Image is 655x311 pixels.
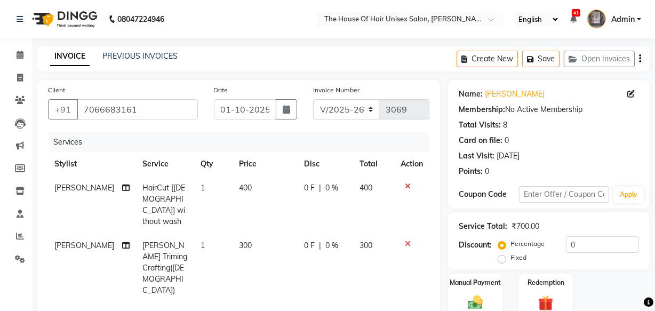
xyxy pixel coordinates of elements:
[459,166,483,177] div: Points:
[360,183,372,193] span: 400
[459,189,519,200] div: Coupon Code
[485,166,489,177] div: 0
[613,187,644,203] button: Apply
[459,135,502,146] div: Card on file:
[611,14,635,25] span: Admin
[505,135,509,146] div: 0
[201,241,205,250] span: 1
[459,104,505,115] div: Membership:
[54,241,114,250] span: [PERSON_NAME]
[512,221,539,232] div: ₹700.00
[50,47,90,66] a: INVOICE
[459,221,507,232] div: Service Total:
[360,241,372,250] span: 300
[503,119,507,131] div: 8
[394,152,429,176] th: Action
[572,9,580,17] span: 41
[450,278,501,288] label: Manual Payment
[313,85,360,95] label: Invoice Number
[27,4,100,34] img: logo
[510,239,545,249] label: Percentage
[497,150,520,162] div: [DATE]
[325,240,338,251] span: 0 %
[519,186,609,203] input: Enter Offer / Coupon Code
[201,183,205,193] span: 1
[239,241,252,250] span: 300
[353,152,394,176] th: Total
[319,240,321,251] span: |
[510,253,526,262] label: Fixed
[239,183,252,193] span: 400
[117,4,164,34] b: 08047224946
[457,51,518,67] button: Create New
[485,89,545,100] a: [PERSON_NAME]
[48,85,65,95] label: Client
[102,51,178,61] a: PREVIOUS INVOICES
[233,152,298,176] th: Price
[459,150,494,162] div: Last Visit:
[304,240,315,251] span: 0 F
[194,152,233,176] th: Qty
[48,152,136,176] th: Stylist
[49,132,437,152] div: Services
[325,182,338,194] span: 0 %
[564,51,635,67] button: Open Invoices
[142,241,187,295] span: [PERSON_NAME] Triming Crafting([DEMOGRAPHIC_DATA])
[459,89,483,100] div: Name:
[77,99,198,119] input: Search by Name/Mobile/Email/Code
[48,99,78,119] button: +91
[459,119,501,131] div: Total Visits:
[319,182,321,194] span: |
[459,240,492,251] div: Discount:
[142,183,185,226] span: HairCut [[DEMOGRAPHIC_DATA]] without wash
[214,85,228,95] label: Date
[528,278,564,288] label: Redemption
[587,10,606,28] img: Admin
[570,14,577,24] a: 41
[459,104,639,115] div: No Active Membership
[136,152,194,176] th: Service
[298,152,353,176] th: Disc
[522,51,560,67] button: Save
[54,183,114,193] span: [PERSON_NAME]
[304,182,315,194] span: 0 F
